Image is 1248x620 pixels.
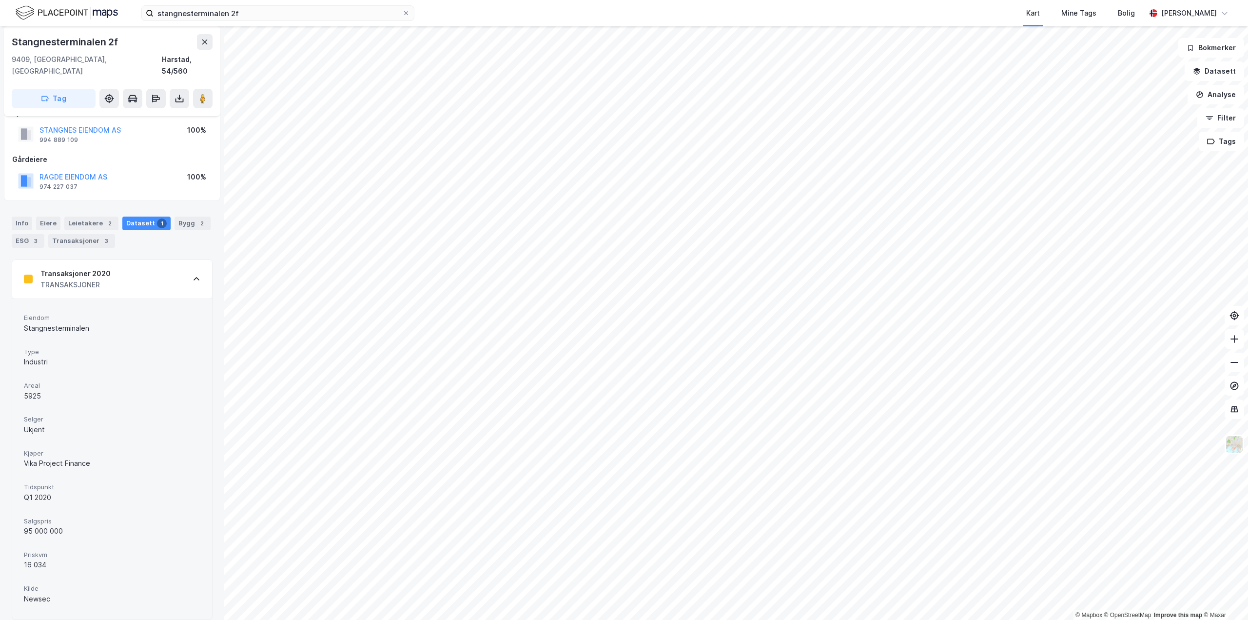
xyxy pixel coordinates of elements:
[24,492,200,503] div: Q1 2020
[1199,573,1248,620] iframe: Chat Widget
[24,551,200,559] span: Priskvm
[36,217,60,230] div: Eiere
[24,356,200,368] div: Industri
[1178,38,1244,58] button: Bokmerker
[31,236,40,246] div: 3
[162,54,213,77] div: Harstad, 54/560
[16,4,118,21] img: logo.f888ab2527a4732fd821a326f86c7f29.svg
[12,34,120,50] div: Stangnesterminalen 2f
[12,217,32,230] div: Info
[40,279,111,291] div: TRANSAKSJONER
[197,219,207,228] div: 2
[12,234,44,248] div: ESG
[24,424,200,436] div: Ukjent
[154,6,402,20] input: Søk på adresse, matrikkel, gårdeiere, leietakere eller personer
[105,219,115,228] div: 2
[175,217,211,230] div: Bygg
[24,314,200,322] span: Eiendom
[24,381,200,390] span: Areal
[187,171,206,183] div: 100%
[12,54,162,77] div: 9409, [GEOGRAPHIC_DATA], [GEOGRAPHIC_DATA]
[1061,7,1096,19] div: Mine Tags
[24,525,200,537] div: 95 000 000
[12,154,212,165] div: Gårdeiere
[1104,612,1151,619] a: OpenStreetMap
[39,183,78,191] div: 974 227 037
[24,322,200,334] div: Stangnesterminalen
[157,219,167,228] div: 1
[1199,132,1244,151] button: Tags
[24,483,200,491] span: Tidspunkt
[1154,612,1202,619] a: Improve this map
[1161,7,1217,19] div: [PERSON_NAME]
[24,517,200,525] span: Salgspris
[1026,7,1040,19] div: Kart
[122,217,171,230] div: Datasett
[1225,435,1244,454] img: Z
[40,268,111,280] div: Transaksjoner 2020
[24,559,200,571] div: 16 034
[12,89,96,108] button: Tag
[48,234,115,248] div: Transaksjoner
[24,584,200,593] span: Kilde
[1199,573,1248,620] div: Kontrollprogram for chat
[24,449,200,458] span: Kjøper
[1075,612,1102,619] a: Mapbox
[24,458,200,469] div: Vika Project Finance
[24,415,200,423] span: Selger
[101,236,111,246] div: 3
[187,124,206,136] div: 100%
[24,593,200,605] div: Newsec
[64,217,118,230] div: Leietakere
[24,390,200,402] div: 5925
[39,136,78,144] div: 994 889 109
[1185,61,1244,81] button: Datasett
[1118,7,1135,19] div: Bolig
[1197,108,1244,128] button: Filter
[1188,85,1244,104] button: Analyse
[24,348,200,356] span: Type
